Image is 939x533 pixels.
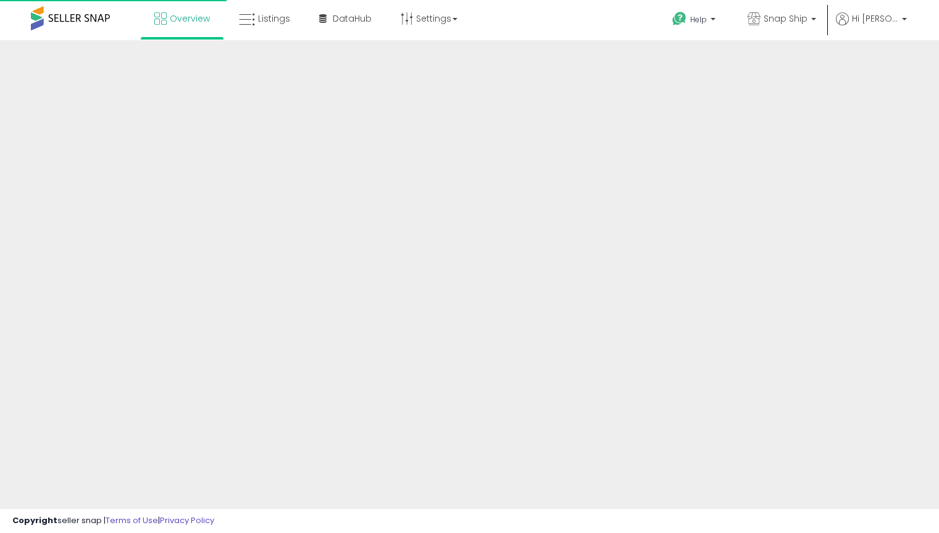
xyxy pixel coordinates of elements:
[106,514,158,526] a: Terms of Use
[170,12,210,25] span: Overview
[258,12,290,25] span: Listings
[764,12,808,25] span: Snap Ship
[160,514,214,526] a: Privacy Policy
[672,11,687,27] i: Get Help
[836,12,907,40] a: Hi [PERSON_NAME]
[333,12,372,25] span: DataHub
[690,14,707,25] span: Help
[662,2,728,40] a: Help
[12,514,57,526] strong: Copyright
[852,12,898,25] span: Hi [PERSON_NAME]
[12,515,214,527] div: seller snap | |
